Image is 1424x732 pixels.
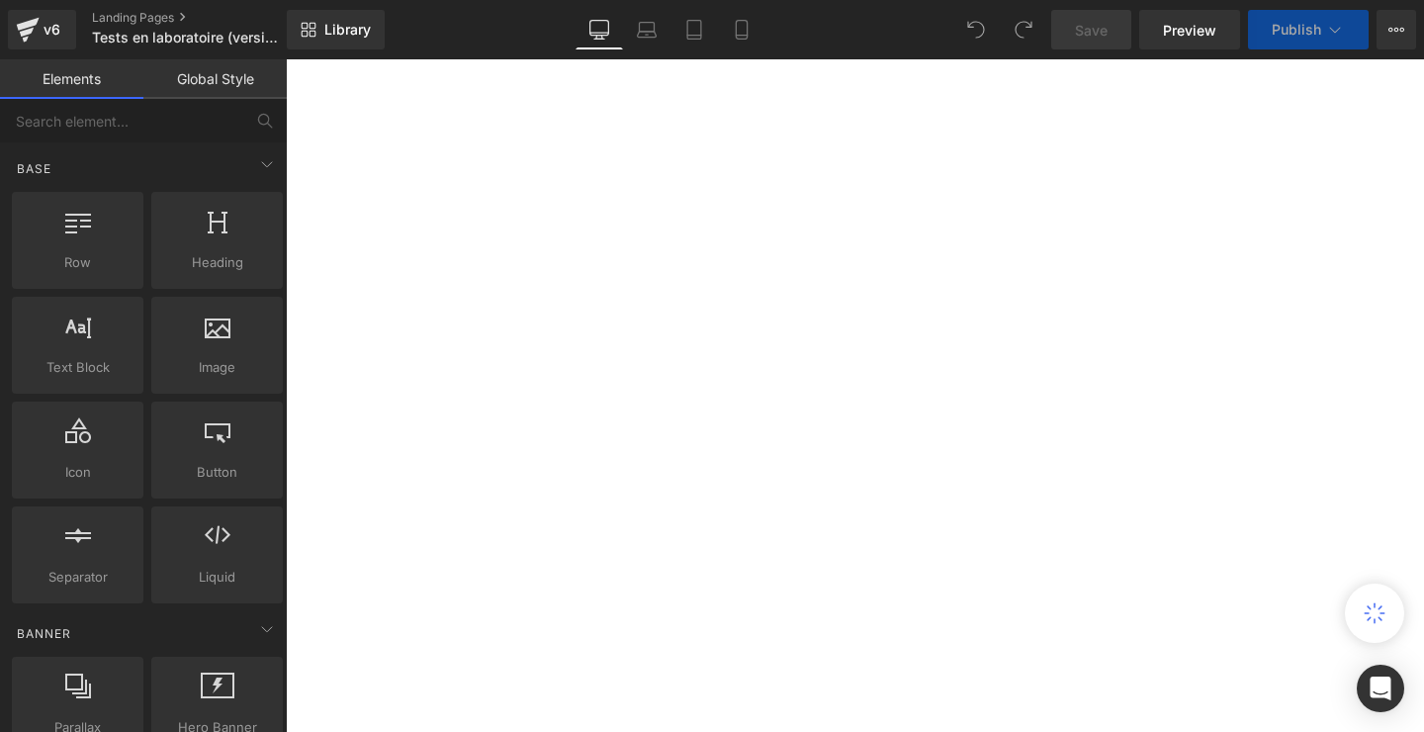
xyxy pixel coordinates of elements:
[670,10,718,49] a: Tablet
[576,10,623,49] a: Desktop
[1357,665,1404,712] div: Open Intercom Messenger
[157,567,277,588] span: Liquid
[623,10,670,49] a: Laptop
[1139,10,1240,49] a: Preview
[18,252,137,273] span: Row
[15,159,53,178] span: Base
[157,462,277,483] span: Button
[15,624,73,643] span: Banner
[956,10,996,49] button: Undo
[18,462,137,483] span: Icon
[157,252,277,273] span: Heading
[324,21,371,39] span: Library
[40,17,64,43] div: v6
[1377,10,1416,49] button: More
[1075,20,1108,41] span: Save
[143,59,287,99] a: Global Style
[1272,22,1321,38] span: Publish
[18,567,137,588] span: Separator
[1004,10,1043,49] button: Redo
[1163,20,1216,41] span: Preview
[92,30,282,46] span: Tests en laboratoire (version maxime)
[287,10,385,49] a: New Library
[8,10,76,49] a: v6
[718,10,765,49] a: Mobile
[18,357,137,378] span: Text Block
[1248,10,1369,49] button: Publish
[157,357,277,378] span: Image
[92,10,319,26] a: Landing Pages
